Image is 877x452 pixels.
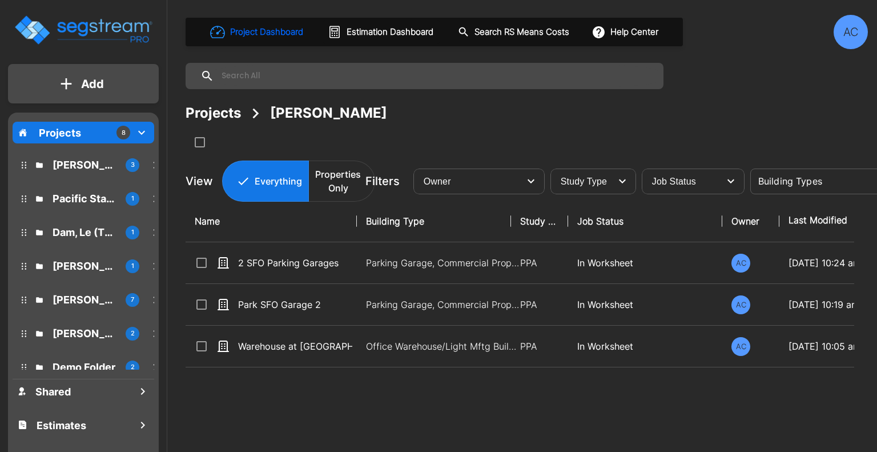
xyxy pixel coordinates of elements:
[520,256,559,270] p: PPA
[53,157,116,173] p: Simmons, Robert
[131,329,135,338] p: 2
[214,63,658,89] input: Search All
[131,295,134,305] p: 7
[13,14,153,46] img: Logo
[255,174,302,188] p: Everything
[238,298,352,311] p: Park SFO Garage 2
[366,256,520,270] p: Parking Garage, Commercial Property Site
[39,125,81,141] p: Projects
[238,256,352,270] p: 2 SFO Parking Garages
[323,20,440,44] button: Estimation Dashboard
[474,26,569,39] h1: Search RS Means Costs
[315,167,361,195] p: Properties Only
[520,298,559,311] p: PPA
[186,201,357,242] th: Name
[347,26,433,39] h1: Estimation Dashboard
[131,194,134,203] p: 1
[568,201,722,242] th: Job Status
[186,103,241,123] div: Projects
[53,191,116,206] p: Pacific States Petroleum
[81,75,104,93] p: Add
[53,359,116,375] p: Demo Folder
[577,298,713,311] p: In Worksheet
[35,384,71,399] h1: Shared
[511,201,568,242] th: Study Type
[357,201,511,242] th: Building Type
[589,21,663,43] button: Help Center
[652,177,696,186] span: Job Status
[53,225,116,240] p: Dam, Le (The Boiling Crab)
[731,337,750,356] div: AC
[53,258,116,274] p: Dianne Dougherty
[366,298,520,311] p: Parking Garage, Commercial Property Site
[186,173,213,190] p: View
[731,254,750,273] div: AC
[270,103,387,123] div: [PERSON_NAME]
[424,177,451,186] span: Owner
[238,339,352,353] p: Warehouse at [GEOGRAPHIC_DATA]
[308,161,375,202] button: Properties Only
[188,131,211,154] button: SelectAll
[230,26,303,39] h1: Project Dashboard
[453,21,576,43] button: Search RS Means Costs
[553,165,611,197] div: Select
[577,339,713,353] p: In Worksheet
[366,339,520,353] p: Office Warehouse/Light Mftg Building, Commercial Property Site
[53,326,116,341] p: MJ Dean
[222,161,309,202] button: Everything
[561,177,607,186] span: Study Type
[131,261,134,271] p: 1
[416,165,520,197] div: Select
[722,201,779,242] th: Owner
[644,165,719,197] div: Select
[131,227,134,237] p: 1
[131,160,135,170] p: 3
[577,256,713,270] p: In Worksheet
[206,19,309,45] button: Project Dashboard
[731,295,750,314] div: AC
[122,128,126,138] p: 8
[365,173,400,190] p: Filters
[131,362,135,372] p: 2
[53,292,116,307] p: Melanie Weinrot
[8,67,159,101] button: Add
[520,339,559,353] p: PPA
[37,418,86,433] h1: Estimates
[222,161,375,202] div: Platform
[834,15,868,49] div: AC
